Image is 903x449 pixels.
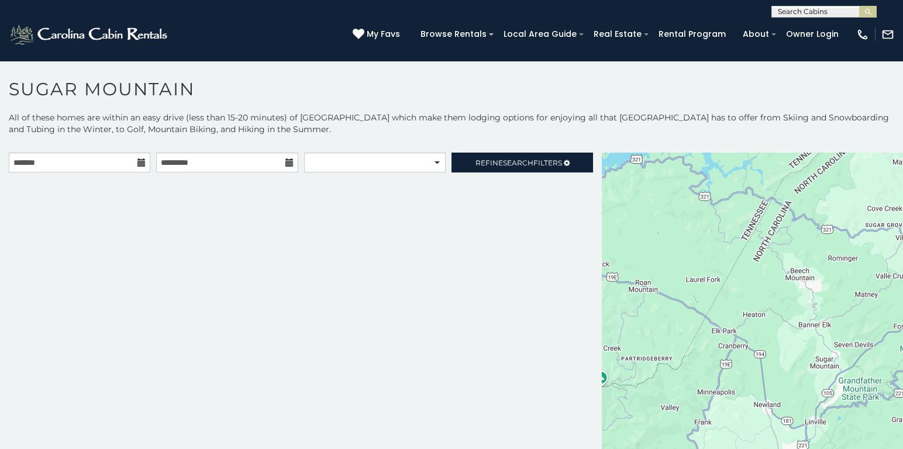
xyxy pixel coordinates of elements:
[653,25,732,43] a: Rental Program
[451,153,593,172] a: RefineSearchFilters
[9,23,171,46] img: White-1-2.png
[780,25,845,43] a: Owner Login
[498,25,583,43] a: Local Area Guide
[503,158,533,167] span: Search
[588,25,647,43] a: Real Estate
[475,158,562,167] span: Refine Filters
[367,28,400,40] span: My Favs
[737,25,775,43] a: About
[856,28,869,41] img: phone-regular-white.png
[415,25,492,43] a: Browse Rentals
[353,28,403,41] a: My Favs
[881,28,894,41] img: mail-regular-white.png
